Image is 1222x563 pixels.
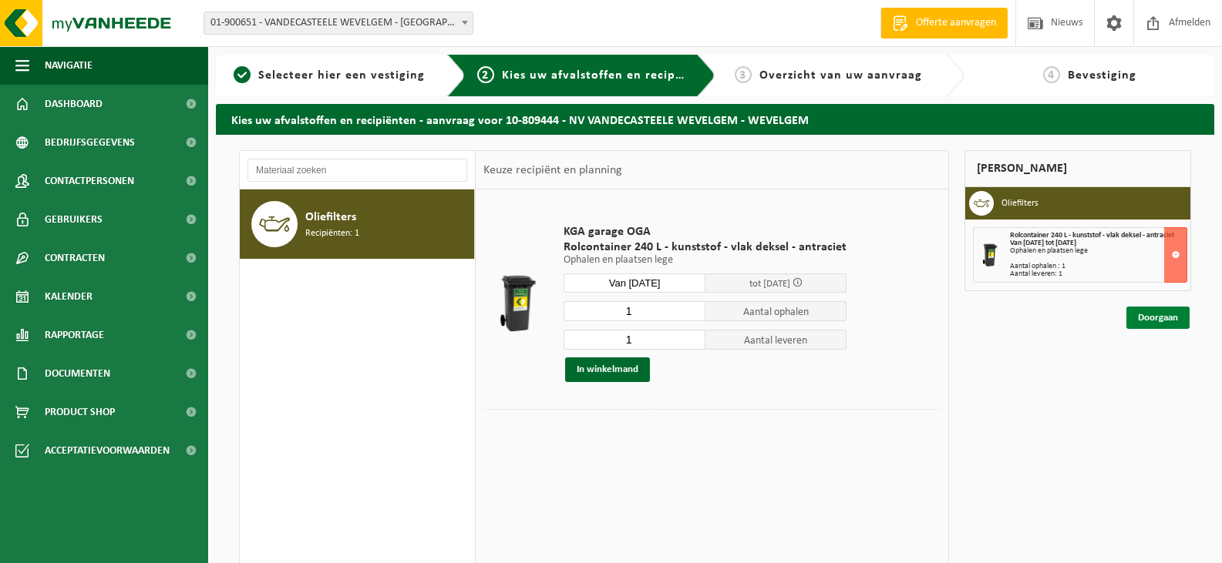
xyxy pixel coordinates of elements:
[564,240,847,255] span: Rolcontainer 240 L - kunststof - vlak deksel - antraciet
[258,69,425,82] span: Selecteer hier een vestiging
[305,208,356,226] span: Oliefilters
[1126,307,1190,329] a: Doorgaan
[476,151,630,189] div: Keuze recipiënt en planning
[565,357,650,382] button: In winkelmand
[705,330,847,350] span: Aantal leveren
[705,301,847,321] span: Aantal ophalen
[1010,247,1187,255] div: Ophalen en plaatsen lege
[912,15,1000,31] span: Offerte aanvragen
[735,66,752,83] span: 3
[224,66,435,85] a: 1Selecteer hier een vestiging
[564,273,705,293] input: Selecteer datum
[749,279,790,289] span: tot [DATE]
[216,104,1214,134] h2: Kies uw afvalstoffen en recipiënten - aanvraag voor 10-809444 - NV VANDECASTEELE WEVELGEM - WEVELGEM
[45,354,110,393] span: Documenten
[1010,231,1174,240] span: Rolcontainer 240 L - kunststof - vlak deksel - antraciet
[45,393,115,431] span: Product Shop
[502,69,714,82] span: Kies uw afvalstoffen en recipiënten
[564,224,847,240] span: KGA garage OGA
[45,431,170,470] span: Acceptatievoorwaarden
[45,200,103,239] span: Gebruikers
[759,69,922,82] span: Overzicht van uw aanvraag
[45,316,104,354] span: Rapportage
[477,66,494,83] span: 2
[45,123,135,162] span: Bedrijfsgegevens
[247,159,467,182] input: Materiaal zoeken
[45,46,93,85] span: Navigatie
[1068,69,1136,82] span: Bevestiging
[234,66,251,83] span: 1
[1002,191,1039,216] h3: Oliefilters
[964,150,1191,187] div: [PERSON_NAME]
[204,12,473,35] span: 01-900651 - VANDECASTEELE WEVELGEM - KORTRIJK
[45,162,134,200] span: Contactpersonen
[45,277,93,316] span: Kalender
[240,189,475,259] button: Oliefilters Recipiënten: 1
[1010,270,1187,278] div: Aantal leveren: 1
[204,12,473,34] span: 01-900651 - VANDECASTEELE WEVELGEM - KORTRIJK
[1010,239,1076,247] strong: Van [DATE] tot [DATE]
[1010,263,1187,270] div: Aantal ophalen : 1
[880,8,1008,39] a: Offerte aanvragen
[45,85,103,123] span: Dashboard
[305,226,359,241] span: Recipiënten: 1
[45,239,105,277] span: Contracten
[1043,66,1060,83] span: 4
[564,255,847,266] p: Ophalen en plaatsen lege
